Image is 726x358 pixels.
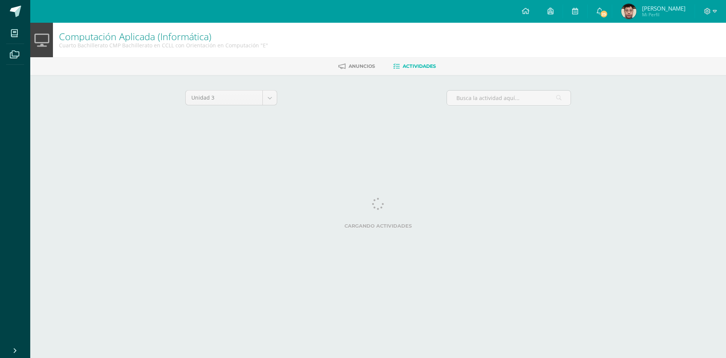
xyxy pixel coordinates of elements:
[59,42,268,49] div: Cuarto Bachillerato CMP Bachillerato en CCLL con Orientación en Computación 'E'
[349,63,375,69] span: Anuncios
[393,60,436,72] a: Actividades
[338,60,375,72] a: Anuncios
[59,30,211,43] a: Computación Aplicada (Informática)
[185,223,571,229] label: Cargando actividades
[600,10,608,18] span: 25
[642,11,686,18] span: Mi Perfil
[621,4,636,19] img: 0289aebecc762b59376f8b5324734b79.png
[447,91,571,105] input: Busca la actividad aquí...
[191,91,257,105] span: Unidad 3
[403,63,436,69] span: Actividades
[642,5,686,12] span: [PERSON_NAME]
[59,31,268,42] h1: Computación Aplicada (Informática)
[186,91,277,105] a: Unidad 3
